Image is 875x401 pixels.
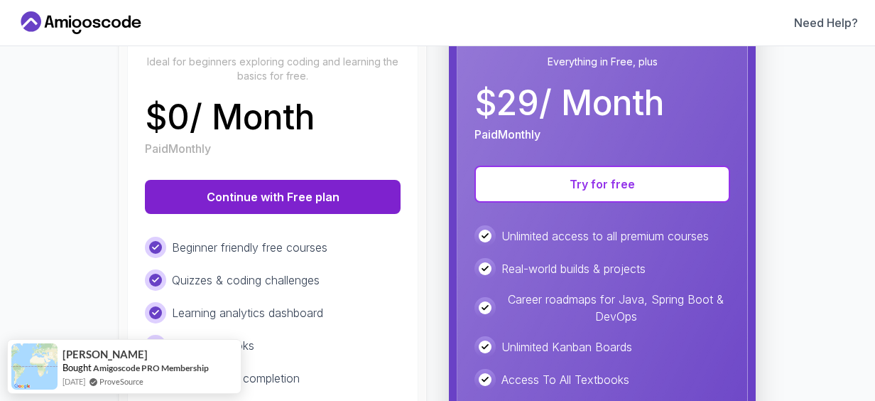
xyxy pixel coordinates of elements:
[474,55,730,69] p: Everything in Free, plus
[474,86,664,120] p: $ 29 / Month
[145,140,211,157] p: Paid Monthly
[62,348,148,360] span: [PERSON_NAME]
[501,260,646,277] p: Real-world builds & projects
[172,272,320,289] p: Quizzes & coding challenges
[99,375,143,387] a: ProveSource
[474,126,540,143] p: Paid Monthly
[11,343,58,390] img: provesource social proof notification image
[501,371,629,388] p: Access To All Textbooks
[62,362,92,373] span: Bought
[474,166,730,203] button: Try for free
[501,291,730,325] p: Career roadmaps for Java, Spring Boot & DevOps
[145,55,401,83] p: Ideal for beginners exploring coding and learning the basics for free.
[93,363,209,373] a: Amigoscode PRO Membership
[62,375,85,387] span: [DATE]
[145,100,315,134] p: $ 0 / Month
[172,239,327,256] p: Beginner friendly free courses
[145,180,401,214] button: Continue with Free plan
[501,228,709,245] p: Unlimited access to all premium courses
[794,14,858,31] a: Need Help?
[172,337,254,354] p: Free TextBooks
[172,304,323,321] p: Learning analytics dashboard
[501,338,632,355] p: Unlimited Kanban Boards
